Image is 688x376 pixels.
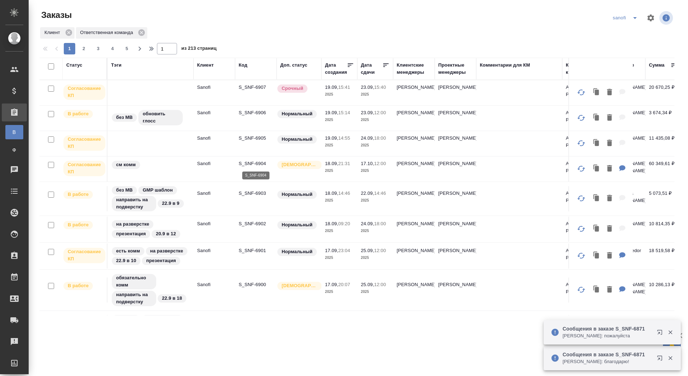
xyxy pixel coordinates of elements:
div: Комментарии для КМ [480,62,530,69]
div: Выставляет ПМ после принятия заказа от КМа [63,281,103,291]
button: Обновить [573,135,590,152]
td: 10 286,13 ₽ [645,278,681,303]
p: В работе [68,221,89,228]
p: обновить глосс [143,110,178,125]
div: на разверстке, презентация, 20.9 в 12 [111,220,190,239]
p: 2025 [361,91,390,98]
div: см комм [111,160,190,170]
td: [PERSON_NAME] [435,244,476,269]
p: Срочный [282,85,303,92]
div: Выставляет ПМ после принятия заказа от КМа [63,220,103,230]
div: Статус по умолчанию для стандартных заказов [277,135,318,144]
div: Статус по умолчанию для стандартных заказов [277,247,318,257]
p: 2025 [361,288,390,295]
button: Удалить [603,222,616,236]
button: Закрыть [663,329,678,336]
button: Удалить [603,136,616,151]
p: Sanofi [197,109,231,116]
p: Sanofi [197,247,231,254]
div: Код [239,62,247,69]
td: 10 814,35 ₽ [645,217,681,242]
p: Сообщения в заказе S_SNF-6871 [563,325,652,332]
p: направить на подверстку [116,291,152,305]
div: Статус [66,62,82,69]
p: см комм [116,161,136,168]
p: В работе [68,110,89,117]
div: Выставляет ПМ после принятия заказа от КМа [63,109,103,119]
td: [PERSON_NAME] [393,156,435,182]
p: без МВ [116,114,133,121]
p: 2025 [361,116,390,124]
span: 4 [107,45,118,52]
td: 18 519,58 ₽ [645,244,681,269]
p: 25.09, [361,248,374,253]
td: 11 435,08 ₽ [645,131,681,156]
p: 18:00 [374,135,386,141]
td: 390 278,87 ₽ [645,315,681,340]
td: 5 073,51 ₽ [645,186,681,211]
div: Тэги [111,62,121,69]
div: Клиентские менеджеры [397,62,431,76]
button: Обновить [573,190,590,207]
p: В работе [68,191,89,198]
p: Нормальный [282,248,312,255]
p: Sanofi [197,190,231,197]
div: Статус по умолчанию для стандартных заказов [277,220,318,230]
button: 5 [121,43,133,54]
p: 2025 [325,227,354,235]
td: 60 349,61 ₽ [645,156,681,182]
p: В работе [68,282,89,289]
button: Клонировать [590,249,603,263]
p: S_SNF-6900 [239,281,273,288]
p: 19.09, [325,135,338,141]
p: 19.09, [325,85,338,90]
button: 3 [92,43,104,54]
p: 22.9 в 18 [162,295,182,302]
div: Сумма [649,62,664,69]
p: 2025 [325,288,354,295]
p: 24.09, [361,221,374,226]
button: Обновить [573,84,590,101]
p: 2025 [325,142,354,149]
div: Выставляется автоматически для первых 3 заказов нового контактного лица. Особое внимание [277,160,318,170]
div: без МВ, обновить глосс [111,109,190,126]
td: [PERSON_NAME] [435,131,476,156]
span: 5 [121,45,133,52]
td: [PERSON_NAME] [435,156,476,182]
p: Sanofi [197,135,231,142]
div: Выставляется автоматически, если на указанный объем услуг необходимо больше времени в стандартном... [277,84,318,93]
span: Настроить таблицу [642,9,659,26]
p: S_SNF-6905 [239,135,273,142]
p: 2025 [361,167,390,174]
td: [PERSON_NAME] [393,80,435,105]
button: Удалить [603,85,616,100]
p: 18.09, [325,191,338,196]
p: S_SNF-6906 [239,109,273,116]
p: Sanofi [197,281,231,288]
p: АО "Санофи Россия" [566,160,600,174]
p: 2025 [325,167,354,174]
p: 2025 [361,142,390,149]
p: 25.09, [361,282,374,287]
td: [PERSON_NAME] [393,315,435,340]
p: 2025 [361,254,390,261]
button: Клонировать [590,162,603,176]
p: 2025 [325,254,354,261]
div: без МВ, GMP шаблон, направить на подверстку, 22.9 в 9 [111,185,190,212]
p: 09:20 [338,221,350,226]
p: 14:55 [338,135,350,141]
p: на разверстке [150,247,183,255]
p: Sanofi [197,160,231,167]
p: АО "Санофи Россия" [566,247,600,261]
button: Клонировать [590,111,603,125]
td: [PERSON_NAME] [393,186,435,211]
p: Согласование КП [68,85,101,99]
p: АО "Санофи Россия" [566,109,600,124]
p: обязательно комм [116,274,152,289]
p: Согласование КП [68,136,101,150]
p: 22.09, [361,191,374,196]
button: Клонировать [590,283,603,297]
button: Обновить [573,247,590,264]
p: 12:00 [374,282,386,287]
td: [PERSON_NAME] [435,186,476,211]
